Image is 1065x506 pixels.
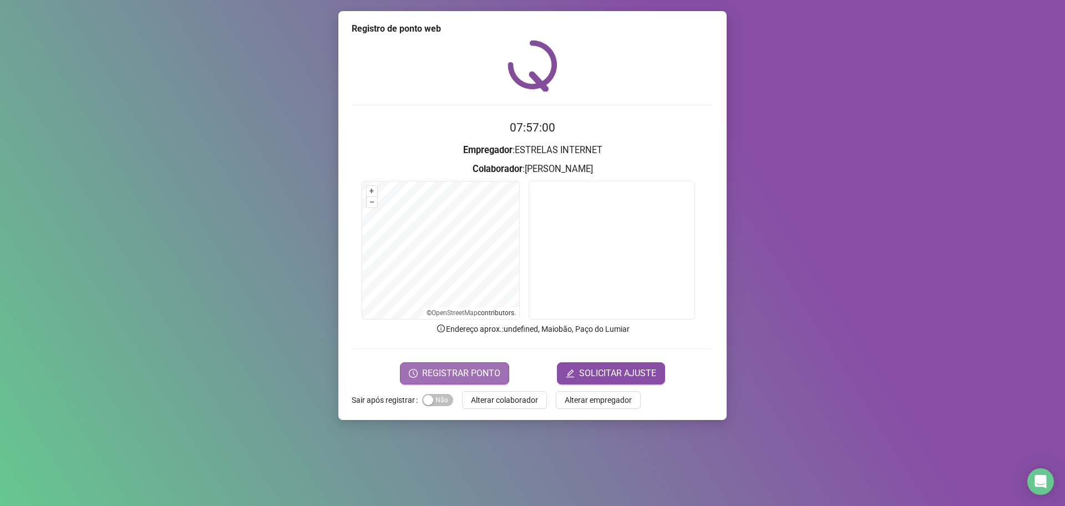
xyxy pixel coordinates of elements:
[462,391,547,409] button: Alterar colaborador
[352,323,713,335] p: Endereço aprox. : undefined, Maiobão, Paço do Lumiar
[352,143,713,158] h3: : ESTRELAS INTERNET
[566,369,575,378] span: edit
[508,40,557,92] img: QRPoint
[427,309,516,317] li: © contributors.
[556,391,641,409] button: Alterar empregador
[422,367,500,380] span: REGISTRAR PONTO
[352,391,422,409] label: Sair após registrar
[352,22,713,36] div: Registro de ponto web
[1027,468,1054,495] div: Open Intercom Messenger
[565,394,632,406] span: Alterar empregador
[510,121,555,134] time: 07:57:00
[367,197,377,208] button: –
[436,323,446,333] span: info-circle
[432,309,478,317] a: OpenStreetMap
[463,145,513,155] strong: Empregador
[409,369,418,378] span: clock-circle
[473,164,523,174] strong: Colaborador
[557,362,665,384] button: editSOLICITAR AJUSTE
[579,367,656,380] span: SOLICITAR AJUSTE
[367,186,377,196] button: +
[352,162,713,176] h3: : [PERSON_NAME]
[471,394,538,406] span: Alterar colaborador
[400,362,509,384] button: REGISTRAR PONTO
